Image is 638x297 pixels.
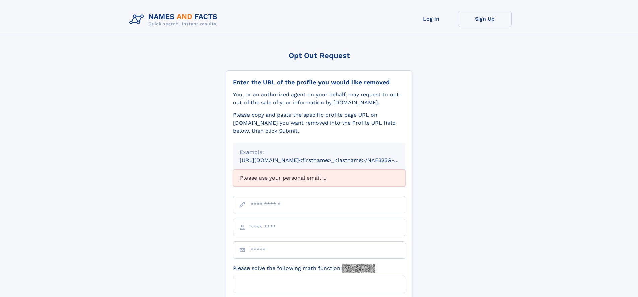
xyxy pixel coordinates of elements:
small: [URL][DOMAIN_NAME]<firstname>_<lastname>/NAF325G-xxxxxxxx [240,157,418,163]
label: Please solve the following math function: [233,264,375,273]
div: Please use your personal email ... [233,170,405,187]
div: Please copy and paste the specific profile page URL on [DOMAIN_NAME] you want removed into the Pr... [233,111,405,135]
div: Enter the URL of the profile you would like removed [233,79,405,86]
img: Logo Names and Facts [127,11,223,29]
div: You, or an authorized agent on your behalf, may request to opt-out of the sale of your informatio... [233,91,405,107]
div: Opt Out Request [226,51,412,60]
div: Example: [240,148,399,156]
a: Sign Up [458,11,512,27]
a: Log In [405,11,458,27]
